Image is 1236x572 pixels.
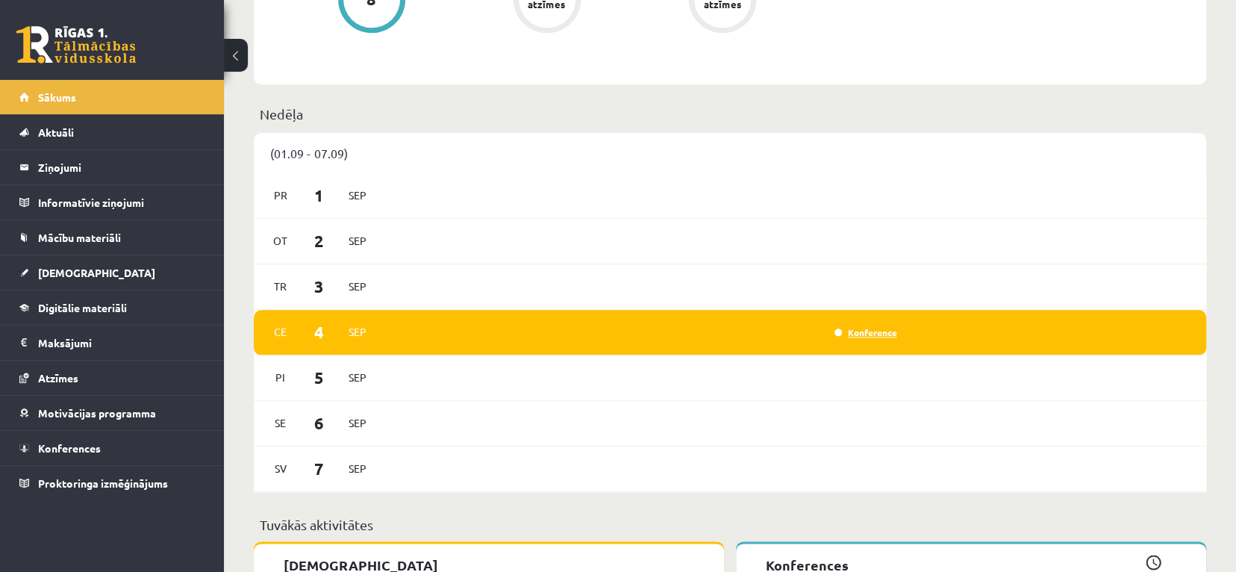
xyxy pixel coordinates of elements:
[265,229,296,252] span: Ot
[38,90,76,104] span: Sākums
[38,326,205,360] legend: Maksājumi
[38,231,121,244] span: Mācību materiāli
[19,326,205,360] a: Maksājumi
[254,133,1206,173] div: (01.09 - 07.09)
[265,366,296,389] span: Pi
[19,290,205,325] a: Digitālie materiāli
[19,220,205,255] a: Mācību materiāli
[296,320,343,344] span: 4
[834,326,897,338] a: Konference
[342,457,373,480] span: Sep
[19,255,205,290] a: [DEMOGRAPHIC_DATA]
[342,184,373,207] span: Sep
[265,411,296,435] span: Se
[38,441,101,455] span: Konferences
[38,185,205,220] legend: Informatīvie ziņojumi
[296,365,343,390] span: 5
[16,26,136,63] a: Rīgas 1. Tālmācības vidusskola
[296,229,343,253] span: 2
[38,301,127,314] span: Digitālie materiāli
[19,431,205,465] a: Konferences
[38,371,78,385] span: Atzīmes
[265,184,296,207] span: Pr
[19,150,205,184] a: Ziņojumi
[342,229,373,252] span: Sep
[19,185,205,220] a: Informatīvie ziņojumi
[260,515,1200,535] p: Tuvākās aktivitātes
[342,320,373,343] span: Sep
[38,150,205,184] legend: Ziņojumi
[265,275,296,298] span: Tr
[265,457,296,480] span: Sv
[260,104,1200,124] p: Nedēļa
[342,366,373,389] span: Sep
[38,406,156,420] span: Motivācijas programma
[296,411,343,435] span: 6
[342,275,373,298] span: Sep
[38,125,74,139] span: Aktuāli
[296,183,343,208] span: 1
[342,411,373,435] span: Sep
[19,80,205,114] a: Sākums
[19,361,205,395] a: Atzīmes
[265,320,296,343] span: Ce
[19,115,205,149] a: Aktuāli
[296,274,343,299] span: 3
[38,476,168,490] span: Proktoringa izmēģinājums
[19,466,205,500] a: Proktoringa izmēģinājums
[19,396,205,430] a: Motivācijas programma
[296,456,343,481] span: 7
[38,266,155,279] span: [DEMOGRAPHIC_DATA]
